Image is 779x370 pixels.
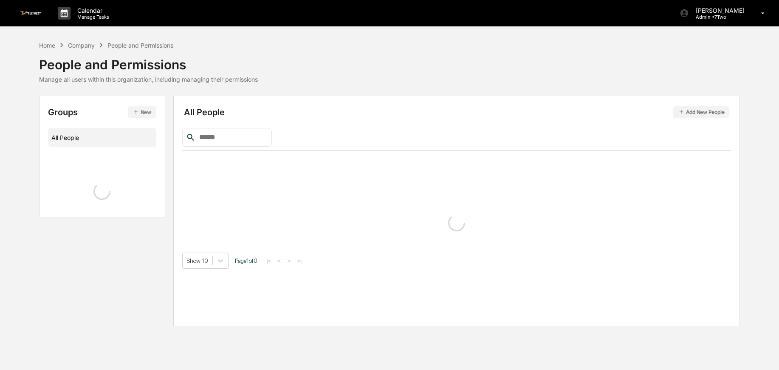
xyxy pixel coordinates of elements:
div: Groups [48,106,156,118]
p: [PERSON_NAME] [689,7,749,14]
div: All People [51,131,153,145]
div: All People [184,106,729,118]
button: Add New People [673,106,730,118]
p: Calendar [71,7,113,14]
button: > [285,257,293,265]
button: |< [264,257,274,265]
div: Company [68,42,95,49]
button: >| [294,257,304,265]
div: People and Permissions [39,50,258,72]
div: People and Permissions [107,42,173,49]
p: Admin • 7Two [689,14,749,20]
span: Page 1 of 0 [235,257,257,264]
div: Manage all users within this organization, including managing their permissions [39,76,258,83]
button: New [128,106,156,118]
p: Manage Tasks [71,14,113,20]
button: < [275,257,284,265]
img: logo [20,11,41,15]
div: Home [39,42,55,49]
